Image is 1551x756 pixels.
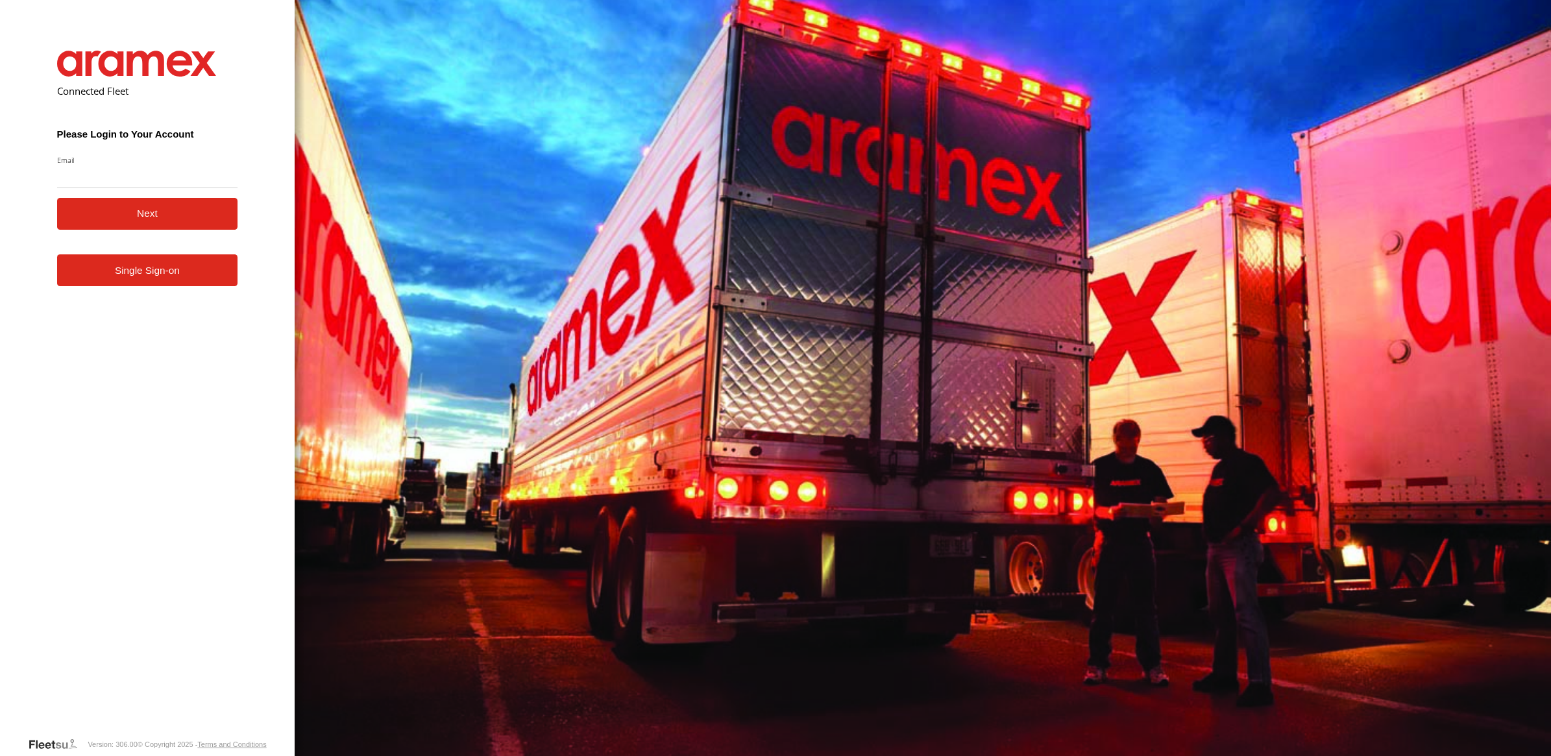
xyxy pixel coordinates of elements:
[57,128,238,140] h3: Please Login to Your Account
[57,254,238,286] a: Single Sign-on
[57,155,238,165] label: Email
[57,51,217,77] img: Aramex
[197,740,266,748] a: Terms and Conditions
[138,740,267,748] div: © Copyright 2025 -
[57,84,238,97] h2: Connected Fleet
[57,198,238,230] button: Next
[88,740,137,748] div: Version: 306.00
[28,738,88,751] a: Visit our Website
